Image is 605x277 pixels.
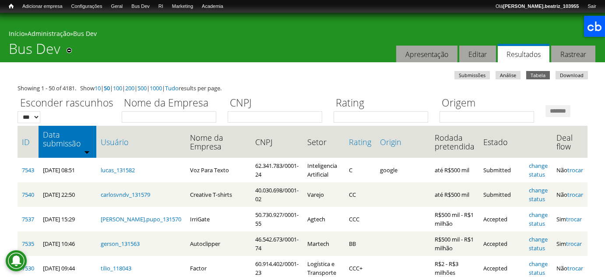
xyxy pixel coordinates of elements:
a: trocar [566,240,582,248]
a: change status [529,186,548,203]
td: Submitted [479,182,524,207]
a: 500 [137,84,147,92]
a: Download [556,71,588,79]
a: Rating [349,138,371,146]
a: gerson_131563 [101,240,140,248]
a: change status [529,211,548,227]
a: 1000 [150,84,162,92]
th: Estado [479,126,524,158]
td: Não [552,182,587,207]
div: » » [9,29,596,40]
a: Início [9,29,25,38]
td: [DATE] 08:51 [39,158,96,182]
a: trocar [566,215,582,223]
td: Voz Para Texto [186,158,250,182]
td: Submitted [479,158,524,182]
td: [DATE] 10:46 [39,231,96,256]
a: Tabela [526,71,550,79]
a: Bus Dev [127,2,154,11]
label: CNPJ [228,96,328,111]
td: até R$500 mil [430,182,479,207]
a: 50 [104,84,110,92]
a: trocar [567,166,583,174]
a: Rastrear [551,46,595,63]
td: Inteligencia Artificial [303,158,345,182]
td: Varejo [303,182,345,207]
td: R$500 mil - R$1 milhão [430,231,479,256]
a: Análise [496,71,521,79]
td: IrriGate [186,207,250,231]
a: Marketing [168,2,197,11]
span: Início [9,3,14,9]
td: Accepted [479,231,524,256]
a: Resultados [498,44,549,63]
a: 10 [95,84,101,92]
a: tilio_118043 [101,264,131,272]
a: Data submissão [43,130,92,148]
a: Olá[PERSON_NAME].beatriz_103955 [491,2,583,11]
a: Usuário [101,138,181,146]
td: R$500 mil - R$1 milhão [430,207,479,231]
td: até R$500 mil [430,158,479,182]
a: Academia [197,2,228,11]
a: 7540 [22,191,34,199]
td: [DATE] 22:50 [39,182,96,207]
td: Agtech [303,207,345,231]
a: 7543 [22,166,34,174]
a: Geral [106,2,127,11]
a: trocar [567,191,583,199]
a: change status [529,162,548,178]
a: Editar [459,46,496,63]
td: BB [345,231,376,256]
td: Autoclipper [186,231,250,256]
th: Rodada pretendida [430,126,479,158]
th: Nome da Empresa [186,126,250,158]
img: ordem crescente [84,149,90,155]
th: Setor [303,126,345,158]
a: Submissões [454,71,490,79]
label: Esconder rascunhos [18,96,116,111]
label: Origem [440,96,540,111]
td: Accepted [479,207,524,231]
a: 7537 [22,215,34,223]
a: lucas_131582 [101,166,135,174]
a: change status [529,235,548,252]
div: Showing 1 - 50 of 4181. Show | | | | | | results per page. [18,84,587,92]
a: 100 [113,84,122,92]
th: Deal flow [552,126,587,158]
a: Origin [380,138,426,146]
td: [DATE] 15:29 [39,207,96,231]
td: 50.730.927/0001-55 [251,207,303,231]
th: CNPJ [251,126,303,158]
td: CCC [345,207,376,231]
a: ID [22,138,34,146]
td: Não [552,158,587,182]
label: Nome da Empresa [122,96,222,111]
td: Sim [552,231,587,256]
td: Martech [303,231,345,256]
a: Administração [28,29,70,38]
a: Configurações [67,2,107,11]
a: carlosvndv_131579 [101,191,150,199]
a: Início [4,2,18,11]
a: 200 [125,84,134,92]
a: change status [529,260,548,277]
a: Tudo [165,84,179,92]
td: 40.030.698/0001-02 [251,182,303,207]
td: Sim [552,207,587,231]
td: Creative T-shirts [186,182,250,207]
label: Rating [334,96,434,111]
td: CC [345,182,376,207]
td: 62.341.783/0001-24 [251,158,303,182]
h1: Bus Dev [9,40,60,62]
a: Sair [583,2,601,11]
a: trocar [567,264,583,272]
a: [PERSON_NAME].pupo_131570 [101,215,181,223]
td: google [376,158,430,182]
a: Apresentação [396,46,457,63]
a: 7535 [22,240,34,248]
strong: [PERSON_NAME].beatriz_103955 [503,4,579,9]
a: RI [154,2,168,11]
a: 7530 [22,264,34,272]
a: Adicionar empresa [18,2,67,11]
